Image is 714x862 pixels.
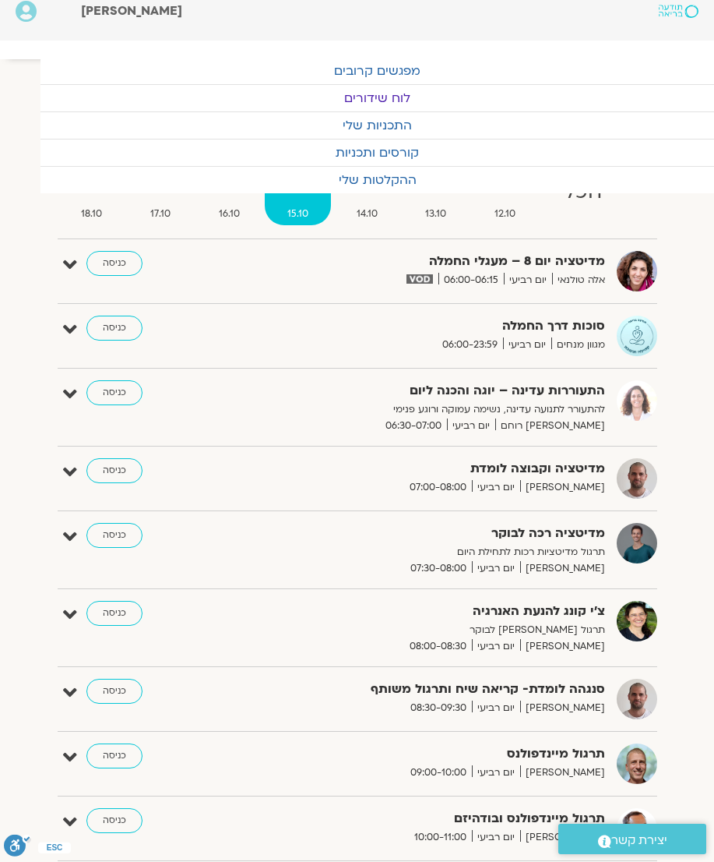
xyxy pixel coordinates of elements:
[196,163,262,225] a: ה16.10
[611,830,667,851] span: יצירת קשר
[270,523,605,544] strong: מדיטציה רכה לבוקר
[380,418,447,434] span: 06:30-07:00
[81,2,182,19] span: [PERSON_NAME]
[472,163,538,225] a: א12.10
[270,601,605,622] strong: צ'י קונג להנעת האנרגיה
[86,458,142,483] a: כניסה
[472,638,520,655] span: יום רביעי
[520,765,605,781] span: [PERSON_NAME]
[40,167,714,193] a: ההקלטות שלי
[472,829,520,846] span: יום רביעי
[270,622,605,638] p: תרגול [PERSON_NAME] לבוקר
[196,206,262,222] span: 16.10
[270,744,605,765] strong: תרגול מיינדפולנס
[405,765,472,781] span: 09:00-10:00
[265,206,331,222] span: 15.10
[520,829,605,846] span: [PERSON_NAME]
[40,140,714,166] a: קורסים ותכניות
[403,206,470,222] span: 13.10
[270,679,605,700] strong: סנגהה לומדת- קריאה שיח ותרגול משותף
[447,418,495,434] span: יום רביעי
[270,808,605,829] strong: תרגול מיינדפולנס ובודהיזם
[86,601,142,626] a: כניסה
[128,163,193,225] a: ו17.10
[504,272,552,288] span: יום רביעי
[541,163,624,225] a: הכל
[40,58,714,84] a: מפגשים קרובים
[495,418,605,434] span: [PERSON_NAME] רוחם
[334,206,400,222] span: 14.10
[265,163,331,225] a: ד15.10
[128,206,193,222] span: 17.10
[270,251,605,272] strong: מדיטציה יום 8 – מעגלי החמלה
[520,700,605,716] span: [PERSON_NAME]
[86,380,142,405] a: כניסה
[270,316,605,337] strong: סוכות דרך החמלה
[86,808,142,833] a: כניסה
[334,163,400,225] a: ג14.10
[558,824,706,854] a: יצירת קשר
[409,829,472,846] span: 10:00-11:00
[472,206,538,222] span: 12.10
[40,85,714,111] a: לוח שידורים
[270,544,605,560] p: תרגול מדיטציות רכות לתחילת היום
[472,479,520,496] span: יום רביעי
[520,479,605,496] span: [PERSON_NAME]
[403,163,470,225] a: ב13.10
[270,458,605,479] strong: מדיטציה וקבוצה לומדת
[86,316,142,341] a: כניסה
[552,272,605,288] span: אלה טולנאי
[472,700,520,716] span: יום רביעי
[551,337,605,353] span: מגוון מנחים
[438,272,504,288] span: 06:00-06:15
[270,380,605,401] strong: התעוררות עדינה – יוגה והכנה ליום
[59,206,125,222] span: 18.10
[404,479,472,496] span: 07:00-08:00
[86,679,142,704] a: כניסה
[472,560,520,577] span: יום רביעי
[40,112,714,139] a: התכניות שלי
[86,251,142,276] a: כניסה
[520,560,605,577] span: [PERSON_NAME]
[86,744,142,768] a: כניסה
[270,401,605,418] p: להתעורר לתנועה עדינה, נשימה עמוקה ורוגע פנימי
[59,163,125,225] a: ש18.10
[472,765,520,781] span: יום רביעי
[437,337,503,353] span: 06:00-23:59
[404,638,472,655] span: 08:00-08:30
[405,700,472,716] span: 08:30-09:30
[405,560,472,577] span: 07:30-08:00
[86,523,142,548] a: כניסה
[503,337,551,353] span: יום רביעי
[406,274,432,284] img: vodicon
[520,638,605,655] span: [PERSON_NAME]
